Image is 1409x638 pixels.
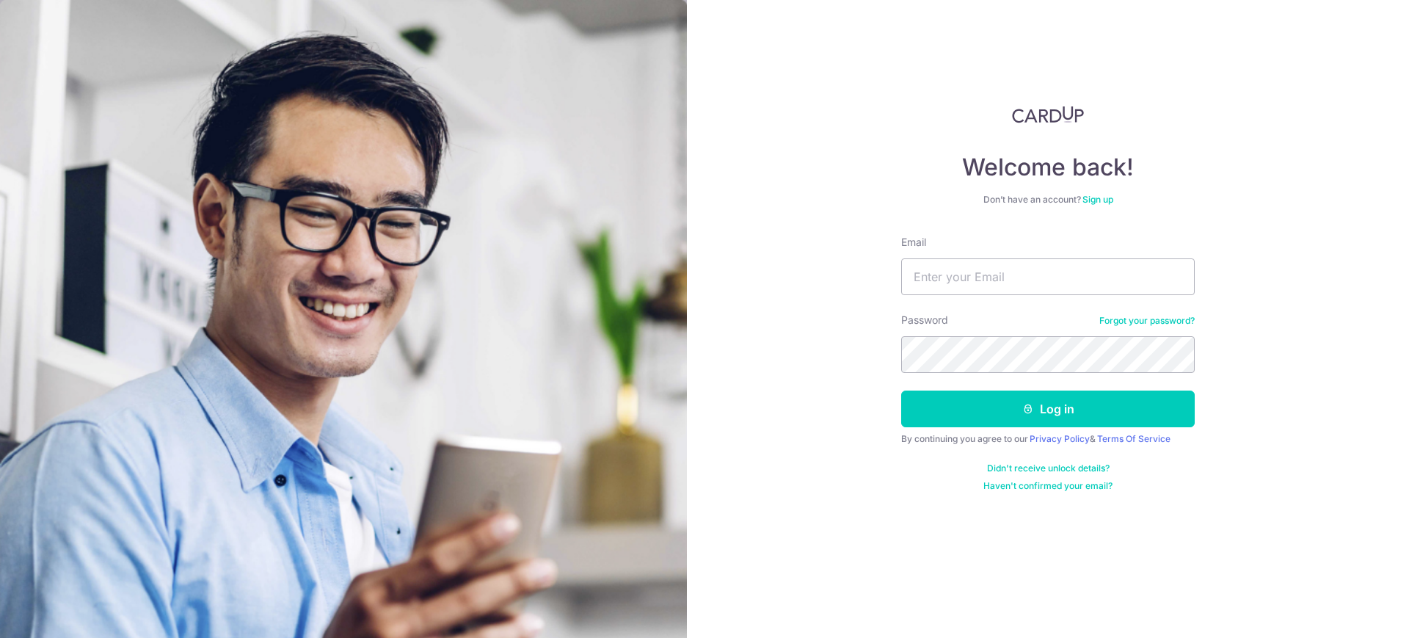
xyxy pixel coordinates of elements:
[1097,433,1170,444] a: Terms Of Service
[901,235,926,250] label: Email
[901,391,1195,427] button: Log in
[901,258,1195,295] input: Enter your Email
[983,480,1113,492] a: Haven't confirmed your email?
[1012,106,1084,123] img: CardUp Logo
[901,153,1195,182] h4: Welcome back!
[1030,433,1090,444] a: Privacy Policy
[987,463,1110,474] a: Didn't receive unlock details?
[901,313,948,327] label: Password
[901,194,1195,206] div: Don’t have an account?
[1099,315,1195,327] a: Forgot your password?
[901,433,1195,445] div: By continuing you agree to our &
[1082,194,1113,205] a: Sign up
